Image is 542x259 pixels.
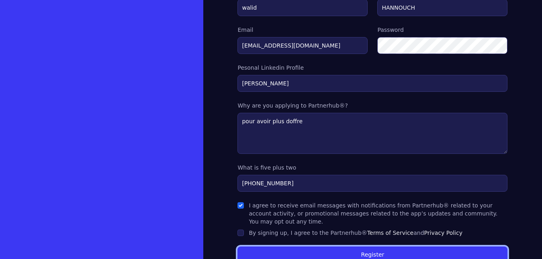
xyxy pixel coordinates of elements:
[237,102,507,110] label: Why are you applying to Partnerhub®?
[237,64,507,72] label: Pesonal Linkedin Profile
[377,26,507,34] label: Password
[237,75,507,92] input: https://www.linkedin.com/in/john-doe
[237,164,507,172] label: What is five plus two
[237,37,368,54] input: alex@partnerhub.app
[367,230,413,236] a: Terms of Service
[424,230,462,236] a: Privacy Policy
[249,230,462,236] label: By signing up, I agree to the Partnerhub® and
[237,113,507,154] textarea: pour avoir plus doffre
[237,26,368,34] label: Email
[237,175,507,192] input: Enter your number
[249,202,497,225] label: I agree to receive email messages with notifications from Partnerhub® related to your account act...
